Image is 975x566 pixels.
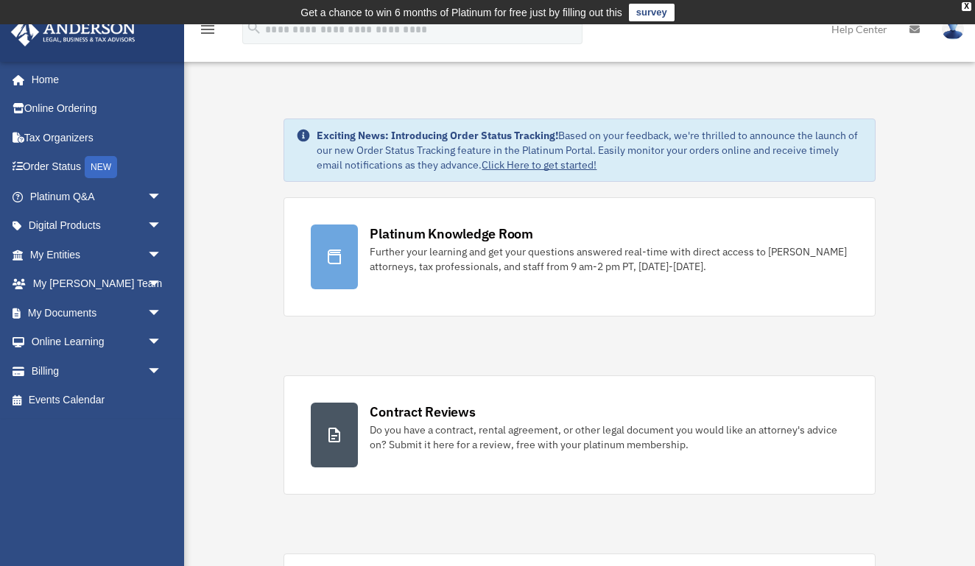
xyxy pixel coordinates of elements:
[10,123,184,152] a: Tax Organizers
[147,269,177,300] span: arrow_drop_down
[10,328,184,357] a: Online Learningarrow_drop_down
[10,240,184,269] a: My Entitiesarrow_drop_down
[246,20,262,36] i: search
[317,129,558,142] strong: Exciting News: Introducing Order Status Tracking!
[370,244,848,274] div: Further your learning and get your questions answered real-time with direct access to [PERSON_NAM...
[147,211,177,241] span: arrow_drop_down
[199,21,217,38] i: menu
[10,356,184,386] a: Billingarrow_drop_down
[10,152,184,183] a: Order StatusNEW
[962,2,971,11] div: close
[147,356,177,386] span: arrow_drop_down
[10,211,184,241] a: Digital Productsarrow_drop_down
[300,4,622,21] div: Get a chance to win 6 months of Platinum for free just by filling out this
[147,182,177,212] span: arrow_drop_down
[199,26,217,38] a: menu
[317,128,862,172] div: Based on your feedback, we're thrilled to announce the launch of our new Order Status Tracking fe...
[10,269,184,299] a: My [PERSON_NAME] Teamarrow_drop_down
[942,18,964,40] img: User Pic
[85,156,117,178] div: NEW
[147,328,177,358] span: arrow_drop_down
[370,224,533,243] div: Platinum Knowledge Room
[10,386,184,415] a: Events Calendar
[10,298,184,328] a: My Documentsarrow_drop_down
[629,4,675,21] a: survey
[284,197,875,316] a: Platinum Knowledge Room Further your learning and get your questions answered real-time with dire...
[10,94,184,124] a: Online Ordering
[147,240,177,270] span: arrow_drop_down
[147,298,177,328] span: arrow_drop_down
[370,403,475,421] div: Contract Reviews
[10,65,177,94] a: Home
[7,18,140,46] img: Anderson Advisors Platinum Portal
[482,158,596,171] a: Click Here to get started!
[370,422,848,452] div: Do you have a contract, rental agreement, or other legal document you would like an attorney's ad...
[284,375,875,495] a: Contract Reviews Do you have a contract, rental agreement, or other legal document you would like...
[10,182,184,211] a: Platinum Q&Aarrow_drop_down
